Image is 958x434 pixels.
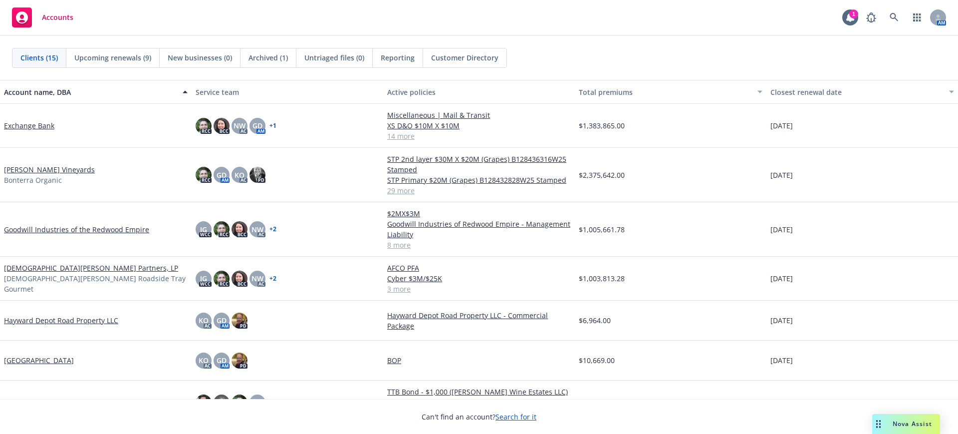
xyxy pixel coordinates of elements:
img: photo [214,118,230,134]
a: 14 more [387,131,571,141]
span: JG [200,224,207,235]
span: [DATE] [770,315,793,326]
span: Bonterra Organic [4,175,62,185]
a: 8 more [387,240,571,250]
a: Miscellaneous | Mail & Transit [387,110,571,120]
a: Switch app [907,7,927,27]
img: photo [196,167,212,183]
a: [GEOGRAPHIC_DATA] [4,355,74,366]
div: Service team [196,87,379,97]
a: Hayward Depot Road Property LLC - Commercial Package [387,310,571,331]
a: Cyber $3M/$25K [387,273,571,284]
span: KO [199,315,209,326]
span: NW [234,120,245,131]
button: Active policies [383,80,575,104]
span: $6,964.00 [579,315,611,326]
span: JG [200,273,207,284]
img: photo [232,353,247,369]
a: Goodwill Industries of Redwood Empire - Management Liability [387,219,571,240]
a: Goodwill Industries of the Redwood Empire [4,224,149,235]
span: [DATE] [770,120,793,131]
div: Drag to move [872,414,885,434]
img: photo [214,271,230,287]
a: + 2 [269,276,276,282]
span: $1,383,865.00 [579,120,625,131]
span: Nova Assist [893,420,932,428]
button: Total premiums [575,80,766,104]
span: [DATE] [770,397,793,408]
span: [DATE] [770,273,793,284]
div: 1 [849,9,858,18]
a: $2MX$3M [387,208,571,219]
a: [DEMOGRAPHIC_DATA][PERSON_NAME] Partners, LP [4,263,178,273]
span: NW [251,224,263,235]
span: GD [252,120,262,131]
img: photo [196,118,212,134]
img: photo [249,167,265,183]
img: photo [232,271,247,287]
a: TTB Bond - $1,000 (Trailside Vineyard LLC) [387,397,571,408]
span: GD [217,170,227,180]
a: TTB Bond - $1,000 ([PERSON_NAME] Wine Estates LLC) [387,387,571,397]
a: [PERSON_NAME] Vineyards [4,164,95,175]
div: Account name, DBA [4,87,177,97]
a: BOP [387,355,571,366]
span: $1,005,661.78 [579,224,625,235]
span: KO [199,355,209,366]
span: [DATE] [770,355,793,366]
a: Report a Bug [861,7,881,27]
span: [DATE] [770,170,793,180]
img: photo [214,221,230,237]
span: NW [251,273,263,284]
a: 3 more [387,284,571,294]
a: AFCO PFA [387,263,571,273]
button: Nova Assist [872,414,940,434]
span: Accounts [42,13,73,21]
span: Can't find an account? [422,412,536,422]
a: Exchange Bank [4,120,54,131]
a: STP 2nd layer $30M X $20M (Grapes) B128436316W25 Stamped [387,154,571,175]
a: [PERSON_NAME] Wine Estates LLC [4,397,118,408]
img: photo [232,221,247,237]
div: Active policies [387,87,571,97]
span: HB [252,397,262,408]
button: Closest renewal date [766,80,958,104]
span: KO [235,170,244,180]
span: New businesses (0) [168,52,232,63]
a: STP Primary $20M (Grapes) B128432828W25 Stamped [387,175,571,185]
span: [DATE] [770,224,793,235]
span: Customer Directory [431,52,498,63]
a: + 1 [269,123,276,129]
div: Total premiums [579,87,751,97]
span: GD [217,355,227,366]
span: $2,375,642.00 [579,170,625,180]
span: Upcoming renewals (9) [74,52,151,63]
a: XS D&O $10M X $10M [387,120,571,131]
a: + 2 [269,226,276,232]
span: Clients (15) [20,52,58,63]
span: $1,352,529.00 [579,397,625,408]
img: photo [196,395,212,411]
a: Search for it [495,412,536,422]
img: photo [214,395,230,411]
div: Closest renewal date [770,87,943,97]
span: $1,003,813.28 [579,273,625,284]
img: photo [232,313,247,329]
span: Untriaged files (0) [304,52,364,63]
a: 29 more [387,185,571,196]
span: [DEMOGRAPHIC_DATA][PERSON_NAME] Roadside Tray Gourmet [4,273,188,294]
span: GD [217,315,227,326]
button: Service team [192,80,383,104]
span: Archived (1) [248,52,288,63]
img: photo [232,395,247,411]
a: Search [884,7,904,27]
a: Accounts [8,3,77,31]
a: Hayward Depot Road Property LLC [4,315,118,326]
span: $10,669.00 [579,355,615,366]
